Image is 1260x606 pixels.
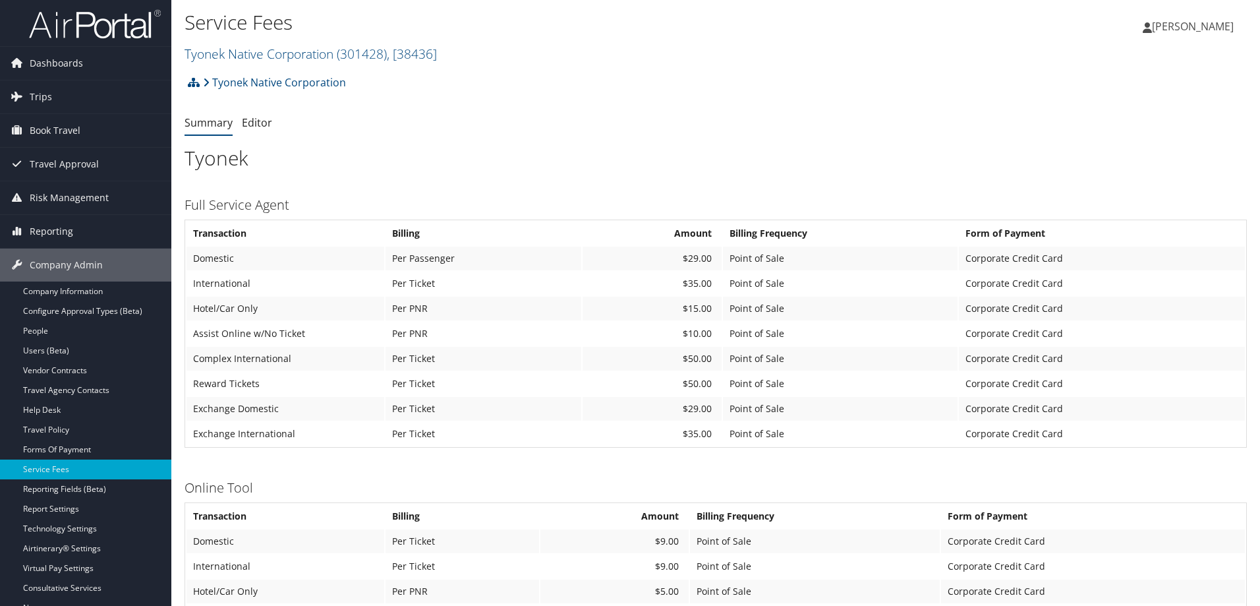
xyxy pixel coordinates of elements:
h1: Tyonek [185,144,1247,172]
span: Trips [30,80,52,113]
td: $10.00 [583,322,722,346]
span: ( 301428 ) [337,45,387,63]
td: Assist Online w/No Ticket [186,322,384,346]
a: Editor [242,115,272,130]
td: Per PNR [386,322,581,346]
td: Per PNR [386,580,539,603]
span: Risk Management [30,181,109,214]
span: Dashboards [30,47,83,80]
a: Summary [185,115,233,130]
td: $5.00 [540,580,689,603]
td: Point of Sale [690,530,940,553]
td: Domestic [186,247,384,270]
td: Exchange Domestic [186,397,384,421]
th: Billing [386,222,581,245]
td: Corporate Credit Card [941,580,1245,603]
td: $29.00 [583,397,722,421]
span: [PERSON_NAME] [1152,19,1234,34]
td: $35.00 [583,272,722,295]
a: Tyonek Native Corporation [185,45,437,63]
td: Corporate Credit Card [959,272,1245,295]
td: $35.00 [583,422,722,446]
th: Billing Frequency [690,504,940,528]
td: $29.00 [583,247,722,270]
td: Point of Sale [723,247,958,270]
td: Reward Tickets [186,372,384,396]
h1: Service Fees [185,9,893,36]
th: Form of Payment [959,222,1245,245]
td: Point of Sale [723,322,958,346]
td: Point of Sale [690,555,940,578]
span: Travel Approval [30,148,99,181]
th: Form of Payment [941,504,1245,528]
td: Corporate Credit Card [941,530,1245,553]
td: Corporate Credit Card [959,372,1245,396]
th: Transaction [186,222,384,245]
td: Per Ticket [386,347,581,371]
span: Book Travel [30,114,80,147]
td: Per Ticket [386,372,581,396]
td: Exchange International [186,422,384,446]
h3: Full Service Agent [185,196,1247,214]
td: Per Ticket [386,422,581,446]
td: Corporate Credit Card [959,322,1245,346]
td: Point of Sale [723,372,958,396]
td: Corporate Credit Card [959,397,1245,421]
td: Point of Sale [723,297,958,320]
td: Point of Sale [690,580,940,603]
span: Company Admin [30,249,103,282]
a: Tyonek Native Corporation [203,69,346,96]
td: Corporate Credit Card [959,422,1245,446]
th: Amount [540,504,689,528]
th: Billing Frequency [723,222,958,245]
td: $50.00 [583,372,722,396]
td: Per Ticket [386,530,539,553]
td: Corporate Credit Card [959,247,1245,270]
th: Transaction [186,504,384,528]
td: Hotel/Car Only [186,580,384,603]
td: $50.00 [583,347,722,371]
td: $15.00 [583,297,722,320]
td: Per Ticket [386,397,581,421]
td: Per Ticket [386,272,581,295]
td: Per Passenger [386,247,581,270]
span: , [ 38436 ] [387,45,437,63]
td: Point of Sale [723,272,958,295]
td: Point of Sale [723,422,958,446]
td: International [186,272,384,295]
td: Point of Sale [723,347,958,371]
h3: Online Tool [185,479,1247,497]
td: $9.00 [540,555,689,578]
td: Corporate Credit Card [959,297,1245,320]
td: Domestic [186,530,384,553]
td: Corporate Credit Card [959,347,1245,371]
a: [PERSON_NAME] [1143,7,1247,46]
td: International [186,555,384,578]
img: airportal-logo.png [29,9,161,40]
th: Billing [386,504,539,528]
td: Corporate Credit Card [941,555,1245,578]
th: Amount [583,222,722,245]
span: Reporting [30,215,73,248]
td: Point of Sale [723,397,958,421]
td: Per PNR [386,297,581,320]
td: Hotel/Car Only [186,297,384,320]
td: Per Ticket [386,555,539,578]
td: Complex International [186,347,384,371]
td: $9.00 [540,530,689,553]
